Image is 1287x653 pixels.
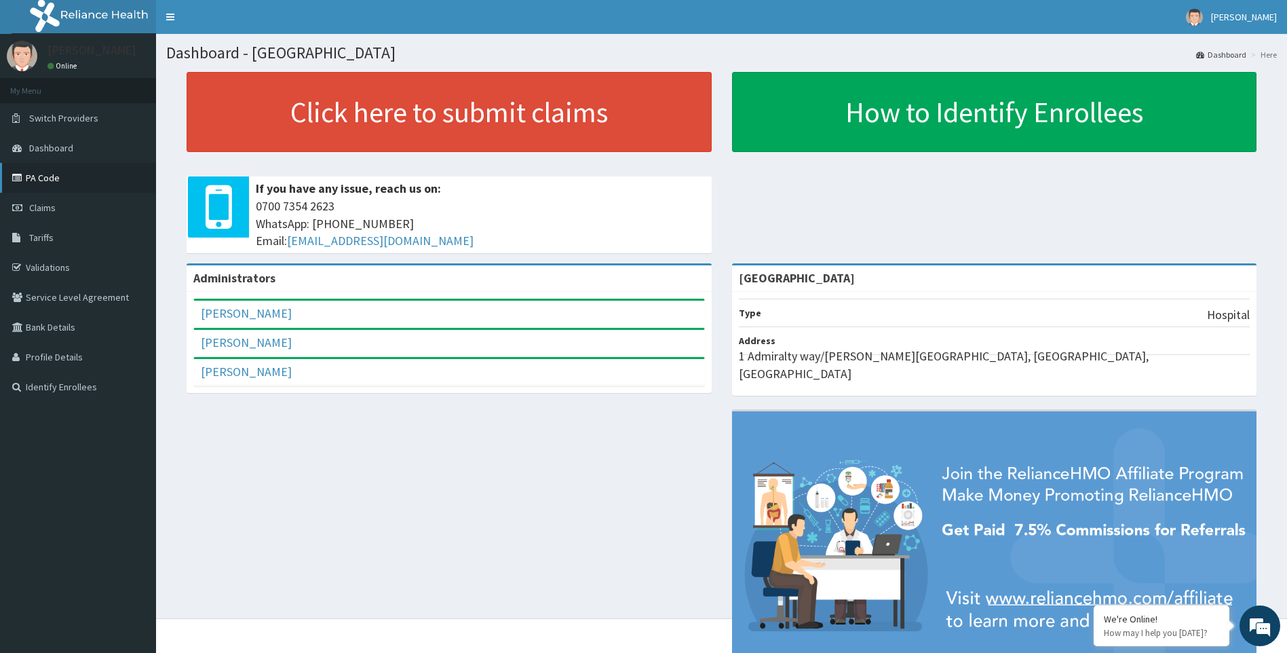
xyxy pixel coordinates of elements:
img: User Image [1186,9,1203,26]
span: Dashboard [29,142,73,154]
span: Claims [29,202,56,214]
a: [PERSON_NAME] [201,364,292,379]
b: If you have any issue, reach us on: [256,181,441,196]
div: Minimize live chat window [223,7,255,39]
p: [PERSON_NAME] [47,44,136,56]
li: Here [1248,49,1277,60]
a: [EMAIL_ADDRESS][DOMAIN_NAME] [287,233,474,248]
h1: Dashboard - [GEOGRAPHIC_DATA] [166,44,1277,62]
div: We're Online! [1104,613,1219,625]
a: Click here to submit claims [187,72,712,152]
a: [PERSON_NAME] [201,305,292,321]
a: [PERSON_NAME] [201,335,292,350]
b: Administrators [193,270,275,286]
img: d_794563401_company_1708531726252_794563401 [25,68,55,102]
a: Dashboard [1196,49,1246,60]
b: Address [739,335,775,347]
textarea: Type your message and hit 'Enter' [7,371,258,418]
img: User Image [7,41,37,71]
span: We're online! [79,171,187,308]
a: Online [47,61,80,71]
p: 1 Admiralty way/[PERSON_NAME][GEOGRAPHIC_DATA], [GEOGRAPHIC_DATA], [GEOGRAPHIC_DATA] [739,348,1250,382]
span: [PERSON_NAME] [1211,11,1277,23]
span: 0700 7354 2623 WhatsApp: [PHONE_NUMBER] Email: [256,198,705,250]
div: Chat with us now [71,76,228,94]
p: Hospital [1207,306,1250,324]
p: How may I help you today? [1104,627,1219,639]
span: Switch Providers [29,112,98,124]
a: How to Identify Enrollees [732,72,1257,152]
b: Type [739,307,761,319]
strong: [GEOGRAPHIC_DATA] [739,270,855,286]
span: Tariffs [29,231,54,244]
